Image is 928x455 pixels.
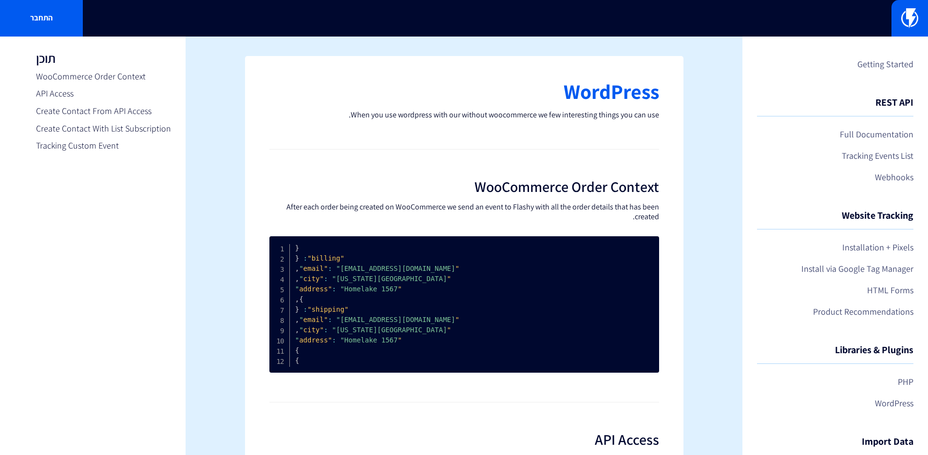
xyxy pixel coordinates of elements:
[269,110,659,120] p: When you use wordpress with our without woocommerce we few interesting things you can use.
[757,374,913,390] a: PHP
[299,326,447,334] span: "[US_STATE][GEOGRAPHIC_DATA]"
[299,336,402,344] span: "address"
[757,169,913,186] a: Webhooks
[303,265,459,272] span: "email"
[757,56,913,73] a: Getting Started
[757,344,913,364] h4: Libraries & Plugins
[269,80,659,103] h1: WordPress
[269,202,659,222] p: After each order being created on WooCommerce we send an event to Flashy with all the order detai...
[295,265,299,272] span: ,
[245,7,683,30] input: חיפוש מהיר...
[757,210,913,229] h4: Website Tracking
[36,70,171,83] a: WooCommerce Order Context
[307,254,344,262] span: "billing"
[636,243,654,250] span: JSON
[295,244,299,252] span: {
[295,305,299,313] span: {
[303,305,307,313] span: :
[299,265,455,272] span: "[EMAIL_ADDRESS][DOMAIN_NAME]"
[295,346,299,354] span: }
[299,295,303,303] span: }
[303,326,451,334] span: "city"
[623,243,634,250] span: Copy
[757,261,913,277] a: Install via Google Tag Manager
[269,179,659,195] h2: WooCommerce Order Context
[332,285,336,293] span: :
[328,265,332,272] span: :
[757,97,913,116] h4: REST API
[757,148,913,164] a: Tracking Events List
[757,126,913,143] a: Full Documentation
[36,122,171,135] a: Create Contact With List Subscription
[295,295,299,303] span: ,
[299,285,402,293] span: "address"
[332,336,336,344] span: :
[295,336,398,344] span: "Homelake 1567"
[328,316,332,323] span: :
[295,357,299,364] span: }
[295,254,299,262] span: {
[295,326,299,334] span: ,
[620,243,636,250] button: Copy
[295,285,398,293] span: "Homelake 1567"
[757,395,913,412] a: WordPress
[757,303,913,320] a: Product Recommendations
[757,282,913,299] a: HTML Forms
[299,316,455,323] span: "[EMAIL_ADDRESS][DOMAIN_NAME]"
[295,275,299,283] span: ,
[295,316,299,323] span: ,
[303,254,307,262] span: :
[36,51,171,65] h3: תוכן
[324,275,328,283] span: :
[303,275,451,283] span: "city"
[36,139,171,152] a: Tracking Custom Event
[299,275,447,283] span: "[US_STATE][GEOGRAPHIC_DATA]"
[303,316,459,323] span: "email"
[36,105,171,117] a: Create Contact From API Access
[36,87,171,100] a: API Access
[757,239,913,256] a: Installation + Pixels
[324,326,328,334] span: :
[269,432,659,448] h2: API Access
[307,305,348,313] span: "shipping"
